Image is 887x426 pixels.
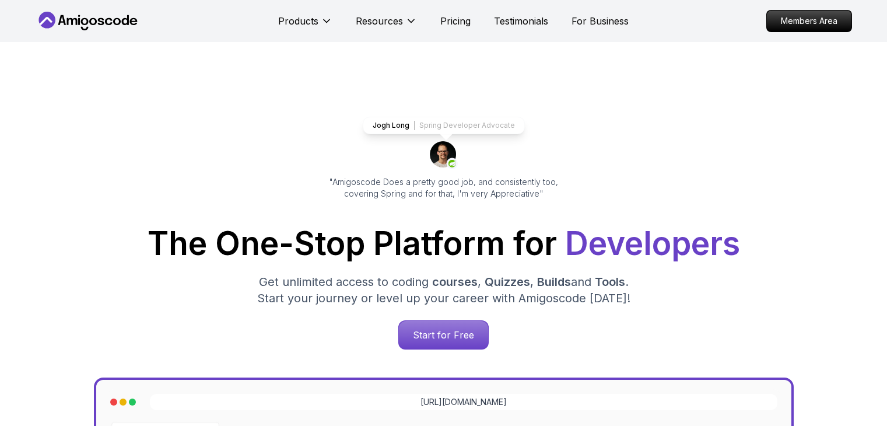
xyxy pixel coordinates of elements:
a: Members Area [766,10,852,32]
button: Products [278,14,332,37]
p: Start for Free [399,321,488,349]
a: Start for Free [398,320,489,350]
p: Spring Developer Advocate [419,121,515,130]
img: josh long [430,141,458,169]
button: Resources [356,14,417,37]
span: Quizzes [485,275,530,289]
p: Members Area [767,11,851,32]
p: Products [278,14,318,28]
a: Pricing [440,14,471,28]
h1: The One-Stop Platform for [45,228,843,260]
a: Testimonials [494,14,548,28]
a: [URL][DOMAIN_NAME] [420,396,507,408]
span: Builds [537,275,571,289]
span: Developers [565,224,740,263]
p: Get unlimited access to coding , , and . Start your journey or level up your career with Amigosco... [248,274,640,306]
p: "Amigoscode Does a pretty good job, and consistently too, covering Spring and for that, I'm very ... [313,176,574,200]
span: Tools [595,275,625,289]
p: Resources [356,14,403,28]
a: For Business [572,14,629,28]
p: Jogh Long [373,121,409,130]
span: courses [432,275,478,289]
